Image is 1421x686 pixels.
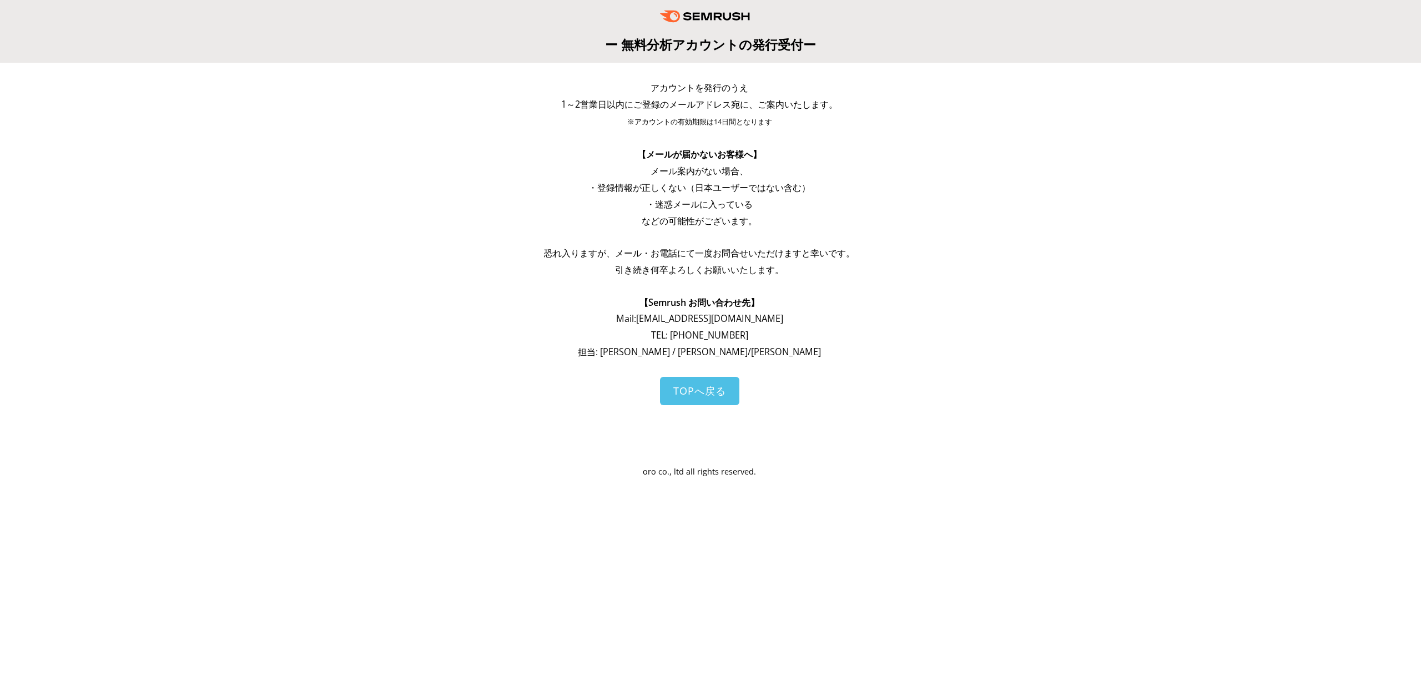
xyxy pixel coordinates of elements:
span: ※アカウントの有効期限は14日間となります [627,117,772,127]
span: などの可能性がございます。 [642,215,757,227]
span: アカウントを発行のうえ [651,82,748,94]
span: ・迷惑メールに入っている [646,198,753,210]
span: ・登録情報が正しくない（日本ユーザーではない含む） [588,181,810,194]
span: 【メールが届かないお客様へ】 [637,148,762,160]
span: メール案内がない場合、 [651,165,748,177]
span: TOPへ戻る [673,384,726,397]
span: 担当: [PERSON_NAME] / [PERSON_NAME]/[PERSON_NAME] [578,346,821,358]
span: Mail: [EMAIL_ADDRESS][DOMAIN_NAME] [616,312,783,325]
span: TEL: [PHONE_NUMBER] [651,329,748,341]
span: 【Semrush お問い合わせ先】 [639,296,759,309]
a: TOPへ戻る [660,377,739,405]
span: 1～2営業日以内にご登録のメールアドレス宛に、ご案内いたします。 [561,98,838,110]
span: ー 無料分析アカウントの発行受付ー [605,36,816,53]
span: oro co., ltd all rights reserved. [643,466,756,477]
span: 引き続き何卒よろしくお願いいたします。 [615,264,784,276]
span: 恐れ入りますが、メール・お電話にて一度お問合せいただけますと幸いです。 [544,247,855,259]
